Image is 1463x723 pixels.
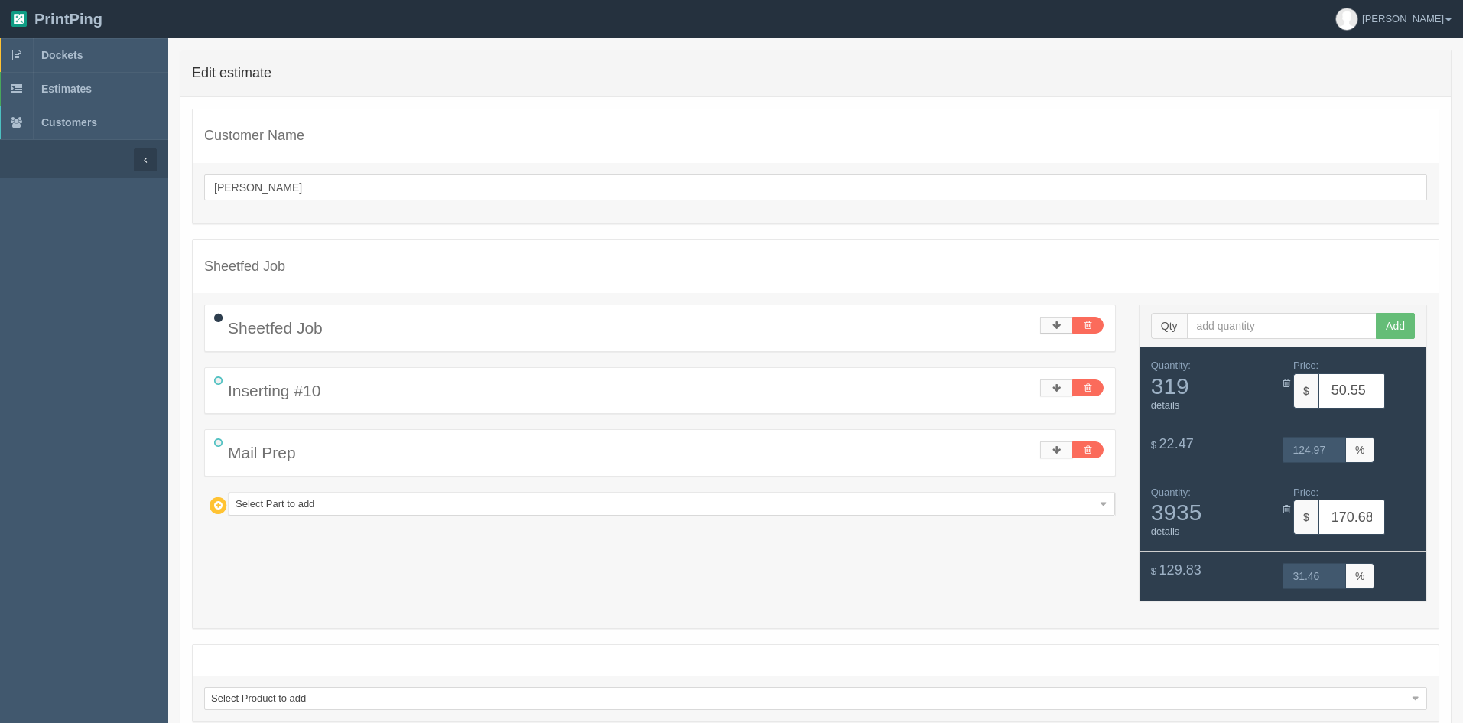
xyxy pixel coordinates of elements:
[211,688,1406,709] span: Select Product to add
[192,66,1439,81] h4: Edit estimate
[1151,565,1156,577] span: $
[1376,313,1415,339] button: Add
[236,493,1094,515] span: Select Part to add
[1187,313,1377,339] input: add quantity
[1346,563,1374,589] span: %
[228,444,296,461] span: Mail Prep
[1151,313,1187,339] span: Qty
[228,382,320,399] span: Inserting #10
[41,83,92,95] span: Estimates
[1151,439,1156,451] span: $
[1293,500,1318,535] span: $
[229,493,1115,516] a: Select Part to add
[1346,437,1374,463] span: %
[11,11,27,27] img: logo-3e63b451c926e2ac314895c53de4908e5d424f24456219fb08d385ab2e579770.png
[1151,500,1272,525] span: 3935
[228,319,323,337] span: Sheetfed Job
[204,129,1427,144] h4: Customer Name
[1151,360,1191,371] span: Quantity:
[1159,562,1201,578] span: 129.83
[1151,399,1180,411] a: details
[204,687,1427,710] a: Select Product to add
[1151,373,1272,399] span: 319
[1336,8,1357,30] img: avatar_default-7531ab5dedf162e01f1e0bb0964e6a185e93c5c22dfe317fb01d7f8cd2b1632c.jpg
[41,49,83,61] span: Dockets
[1159,436,1194,451] span: 22.47
[41,116,97,129] span: Customers
[1293,360,1318,371] span: Price:
[1293,373,1318,409] span: $
[1293,487,1318,498] span: Price:
[204,259,1427,275] h4: Sheetfed Job
[1151,526,1180,537] a: details
[1151,487,1191,498] span: Quantity:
